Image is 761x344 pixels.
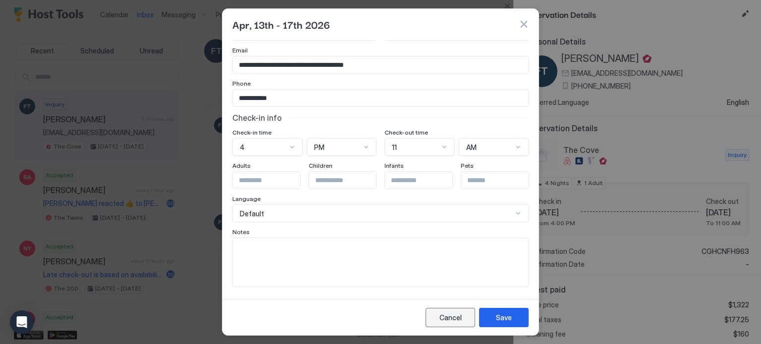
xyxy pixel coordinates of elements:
span: Default [240,209,264,218]
span: Language [232,195,261,202]
span: PM [314,143,325,152]
span: Apr, 13th - 17th 2026 [232,17,330,32]
span: Notes [232,228,250,236]
span: Pets [461,162,474,169]
span: AM [466,143,477,152]
textarea: Input Field [233,238,528,287]
button: Cancel [426,308,475,327]
span: Adults [232,162,251,169]
input: Input Field [233,56,528,73]
div: Cancel [439,312,462,323]
div: Open Intercom Messenger [10,310,34,334]
span: Children [309,162,332,169]
input: Input Field [233,90,528,106]
span: Check-in time [232,129,272,136]
span: Check-out time [384,129,428,136]
input: Input Field [233,172,314,189]
span: Email [232,47,248,54]
span: Infants [384,162,404,169]
span: 4 [240,143,245,152]
span: Check-in info [232,113,282,123]
span: Phone [232,80,251,87]
input: Input Field [309,172,390,189]
span: 11 [392,143,397,152]
button: Save [479,308,529,327]
input: Input Field [461,172,543,189]
div: Save [496,312,512,323]
input: Input Field [385,172,466,189]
